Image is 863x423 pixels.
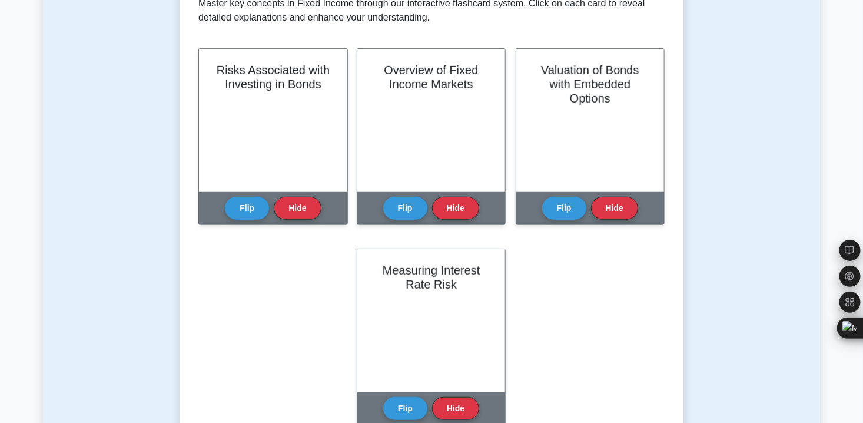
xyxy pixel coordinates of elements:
[591,197,638,220] button: Hide
[371,263,491,292] h2: Measuring Interest Rate Risk
[432,197,479,220] button: Hide
[542,197,586,220] button: Flip
[371,63,491,91] h2: Overview of Fixed Income Markets
[383,397,427,420] button: Flip
[432,397,479,420] button: Hide
[213,63,333,91] h2: Risks Associated with Investing in Bonds
[225,197,269,220] button: Flip
[274,197,321,220] button: Hide
[530,63,650,105] h2: Valuation of Bonds with Embedded Options
[383,197,427,220] button: Flip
